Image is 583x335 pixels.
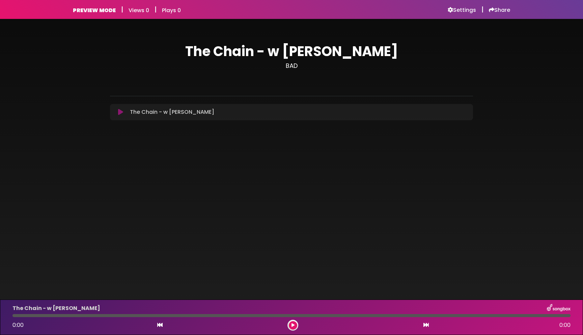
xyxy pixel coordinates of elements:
[110,62,473,70] h3: BAD
[129,7,149,14] h6: Views 0
[155,5,157,14] h5: |
[110,43,473,59] h1: The Chain - w [PERSON_NAME]
[448,7,476,14] a: Settings
[489,7,510,14] a: Share
[481,5,483,14] h5: |
[73,7,116,14] h6: PREVIEW MODE
[162,7,181,14] h6: Plays 0
[121,5,123,14] h5: |
[130,108,214,116] p: The Chain - w [PERSON_NAME]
